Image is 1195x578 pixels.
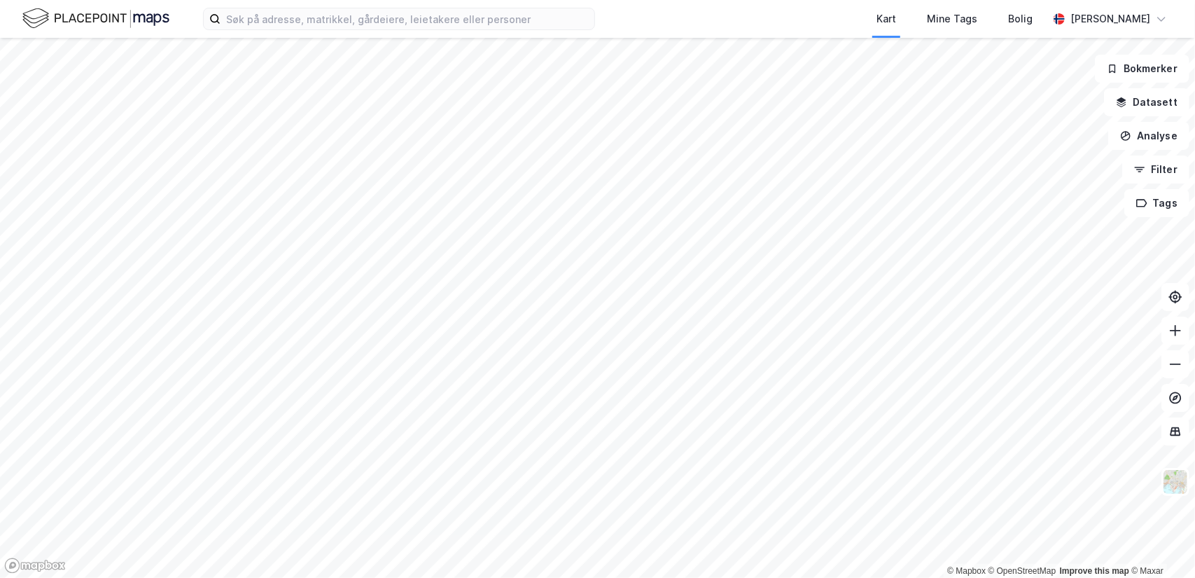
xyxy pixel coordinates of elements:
[4,558,66,574] a: Mapbox homepage
[1125,511,1195,578] div: Kontrollprogram for chat
[1108,122,1189,150] button: Analyse
[927,11,977,27] div: Mine Tags
[947,566,986,576] a: Mapbox
[22,6,169,31] img: logo.f888ab2527a4732fd821a326f86c7f29.svg
[1008,11,1033,27] div: Bolig
[1070,11,1150,27] div: [PERSON_NAME]
[1122,156,1189,184] button: Filter
[1124,189,1189,217] button: Tags
[1095,55,1189,83] button: Bokmerker
[221,8,594,29] input: Søk på adresse, matrikkel, gårdeiere, leietakere eller personer
[1060,566,1129,576] a: Improve this map
[1104,88,1189,116] button: Datasett
[876,11,896,27] div: Kart
[1125,511,1195,578] iframe: Chat Widget
[1162,469,1189,495] img: Z
[988,566,1056,576] a: OpenStreetMap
